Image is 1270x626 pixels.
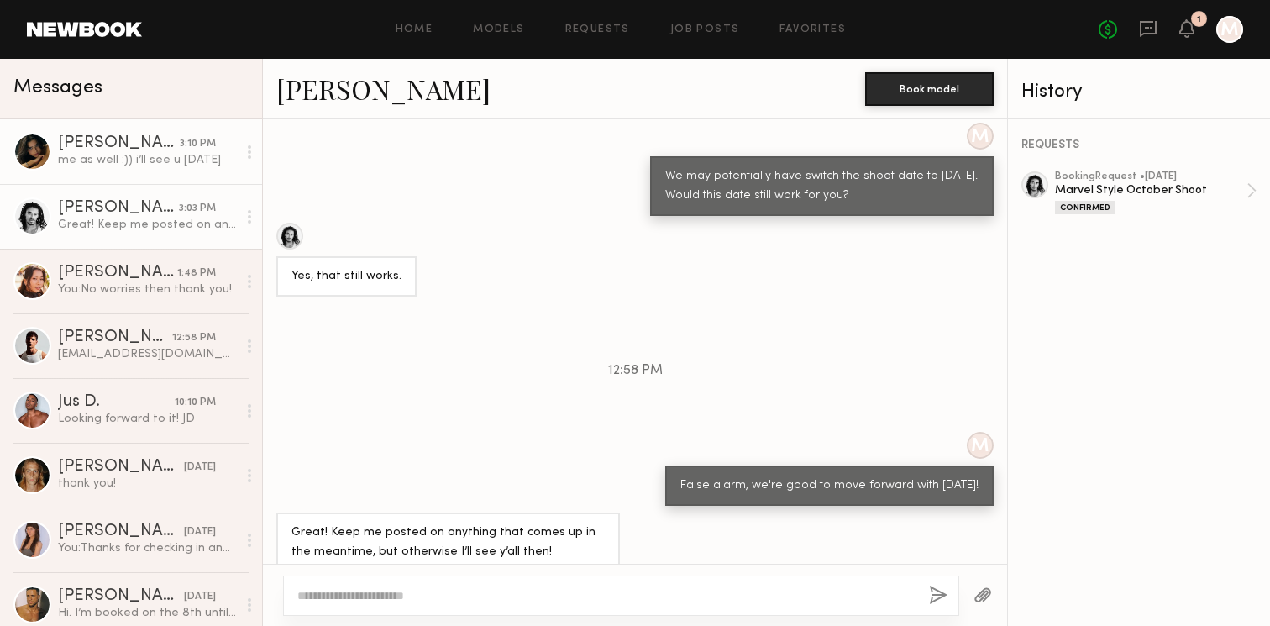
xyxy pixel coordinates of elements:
[175,395,216,411] div: 10:10 PM
[1197,15,1201,24] div: 1
[865,72,994,106] button: Book model
[58,329,172,346] div: [PERSON_NAME]
[179,201,216,217] div: 3:03 PM
[58,394,175,411] div: Jus D.
[58,346,237,362] div: [EMAIL_ADDRESS][DOMAIN_NAME]
[58,459,184,476] div: [PERSON_NAME]
[58,476,237,492] div: thank you!
[58,135,180,152] div: [PERSON_NAME]
[608,364,663,378] span: 12:58 PM
[184,589,216,605] div: [DATE]
[1021,82,1257,102] div: History
[396,24,433,35] a: Home
[58,281,237,297] div: You: No worries then thank you!
[680,476,979,496] div: False alarm, we're good to move forward with [DATE]!
[58,523,184,540] div: [PERSON_NAME]
[58,152,237,168] div: me as well :)) i’ll see u [DATE]
[184,524,216,540] div: [DATE]
[1055,171,1246,182] div: booking Request • [DATE]
[1055,171,1257,214] a: bookingRequest •[DATE]Marvel Style October ShootConfirmed
[865,81,994,95] a: Book model
[276,71,491,107] a: [PERSON_NAME]
[58,265,177,281] div: [PERSON_NAME]
[1055,201,1115,214] div: Confirmed
[670,24,740,35] a: Job Posts
[291,523,605,562] div: Great! Keep me posted on anything that comes up in the meantime, but otherwise I’ll see y’all then!
[172,330,216,346] div: 12:58 PM
[58,540,237,556] div: You: Thanks for checking in and yes we'd like to hold! Still confirming a few details with our cl...
[473,24,524,35] a: Models
[58,217,237,233] div: Great! Keep me posted on anything that comes up in the meantime, but otherwise I’ll see y’all then!
[13,78,102,97] span: Messages
[184,460,216,476] div: [DATE]
[1055,182,1246,198] div: Marvel Style October Shoot
[1021,139,1257,151] div: REQUESTS
[58,605,237,621] div: Hi. I’m booked on the 8th until 1pm
[779,24,846,35] a: Favorites
[58,411,237,427] div: Looking forward to it! JD
[58,588,184,605] div: [PERSON_NAME]
[565,24,630,35] a: Requests
[1216,16,1243,43] a: M
[665,167,979,206] div: We may potentially have switch the shoot date to [DATE]. Would this date still work for you?
[177,266,216,281] div: 1:48 PM
[58,200,179,217] div: [PERSON_NAME]
[291,267,401,287] div: Yes, that still works.
[180,136,216,152] div: 3:10 PM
